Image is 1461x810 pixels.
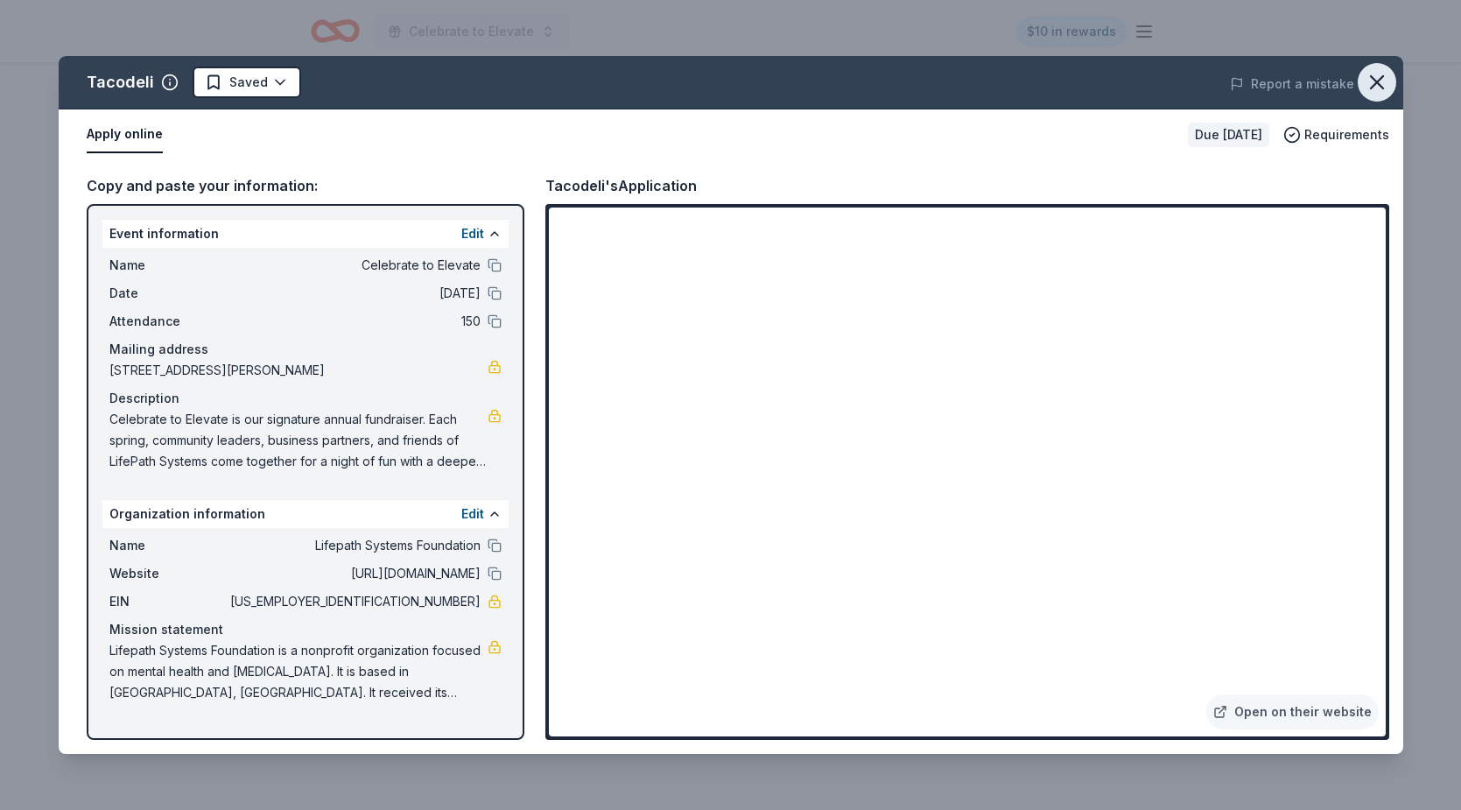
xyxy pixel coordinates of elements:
[109,409,488,472] span: Celebrate to Elevate is our signature annual fundraiser. Each spring, community leaders, business...
[109,255,227,276] span: Name
[109,563,227,584] span: Website
[229,72,268,93] span: Saved
[461,223,484,244] button: Edit
[227,283,481,304] span: [DATE]
[109,591,227,612] span: EIN
[87,116,163,153] button: Apply online
[102,500,509,528] div: Organization information
[193,67,301,98] button: Saved
[1304,124,1389,145] span: Requirements
[1188,123,1269,147] div: Due [DATE]
[1230,74,1354,95] button: Report a mistake
[109,388,502,409] div: Description
[109,311,227,332] span: Attendance
[461,504,484,525] button: Edit
[227,255,481,276] span: Celebrate to Elevate
[227,311,481,332] span: 150
[87,68,154,96] div: Tacodeli
[87,174,524,197] div: Copy and paste your information:
[545,174,697,197] div: Tacodeli's Application
[109,283,227,304] span: Date
[1283,124,1389,145] button: Requirements
[1206,694,1379,729] a: Open on their website
[109,535,227,556] span: Name
[109,339,502,360] div: Mailing address
[227,591,481,612] span: [US_EMPLOYER_IDENTIFICATION_NUMBER]
[227,535,481,556] span: Lifepath Systems Foundation
[109,619,502,640] div: Mission statement
[109,360,488,381] span: [STREET_ADDRESS][PERSON_NAME]
[109,640,488,703] span: Lifepath Systems Foundation is a nonprofit organization focused on mental health and [MEDICAL_DAT...
[227,563,481,584] span: [URL][DOMAIN_NAME]
[102,220,509,248] div: Event information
